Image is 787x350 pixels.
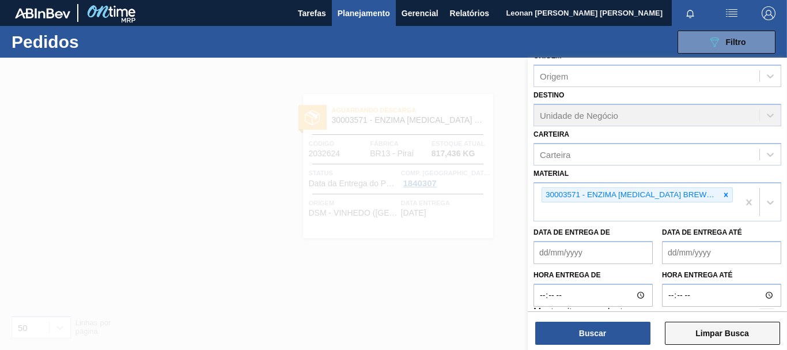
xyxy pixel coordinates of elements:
[662,267,781,284] label: Hora entrega até
[726,37,746,47] span: Filtro
[762,6,775,20] img: Logout
[338,6,390,20] span: Planejamento
[534,130,569,138] label: Carteira
[662,228,742,236] label: Data de Entrega até
[402,6,438,20] span: Gerencial
[725,6,739,20] img: userActions
[540,149,570,159] div: Carteira
[298,6,326,20] span: Tarefas
[672,5,709,21] button: Notificações
[15,8,70,18] img: TNhmsLtSVTkK8tSr43FrP2fwEKptu5GPRR3wAAAABJRU5ErkJggg==
[534,170,569,178] label: Material
[662,241,781,264] input: dd/mm/yyyy
[678,31,775,54] button: Filtro
[534,267,653,284] label: Hora entrega de
[540,71,568,81] div: Origem
[12,35,173,48] h1: Pedidos
[534,228,610,236] label: Data de Entrega de
[534,307,633,321] label: Mostrar itens pendentes
[542,188,720,202] div: 30003571 - ENZIMA [MEDICAL_DATA] BREWERS CLAREX
[534,241,653,264] input: dd/mm/yyyy
[450,6,489,20] span: Relatórios
[534,91,564,99] label: Destino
